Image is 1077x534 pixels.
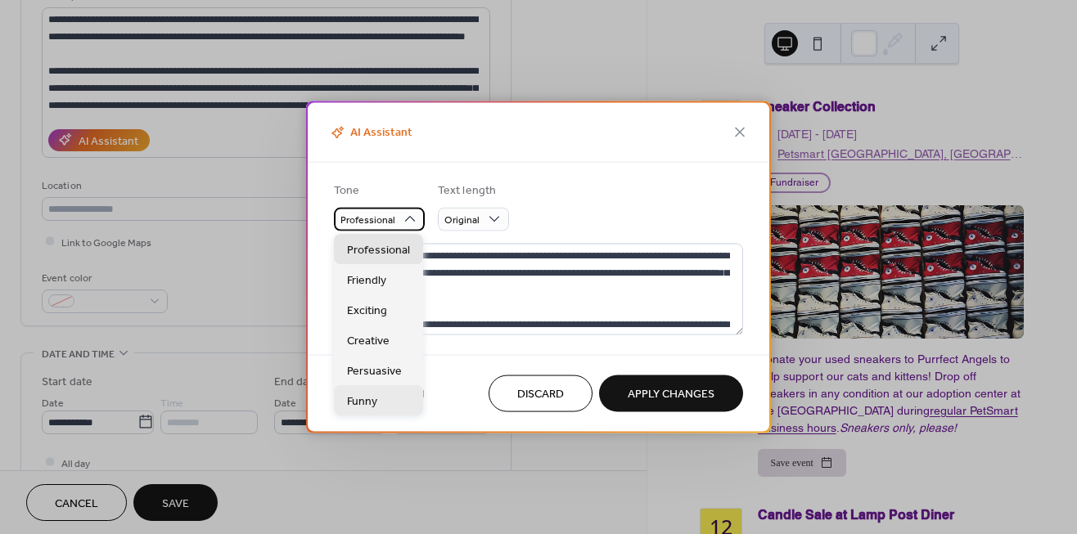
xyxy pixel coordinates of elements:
span: AI Assistant [327,123,412,142]
span: Original [444,211,480,230]
span: Friendly [347,271,386,289]
span: Professional [347,241,410,258]
button: Apply Changes [599,375,743,412]
span: Apply Changes [628,386,714,403]
span: Funny [347,393,377,410]
span: Discard [517,386,564,403]
div: Text length [438,182,506,199]
div: Tone [334,182,421,199]
button: Discard [489,375,593,412]
span: Professional [340,211,395,230]
span: Exciting [347,302,387,319]
span: Creative [347,332,390,349]
span: Persuasive [347,362,402,379]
